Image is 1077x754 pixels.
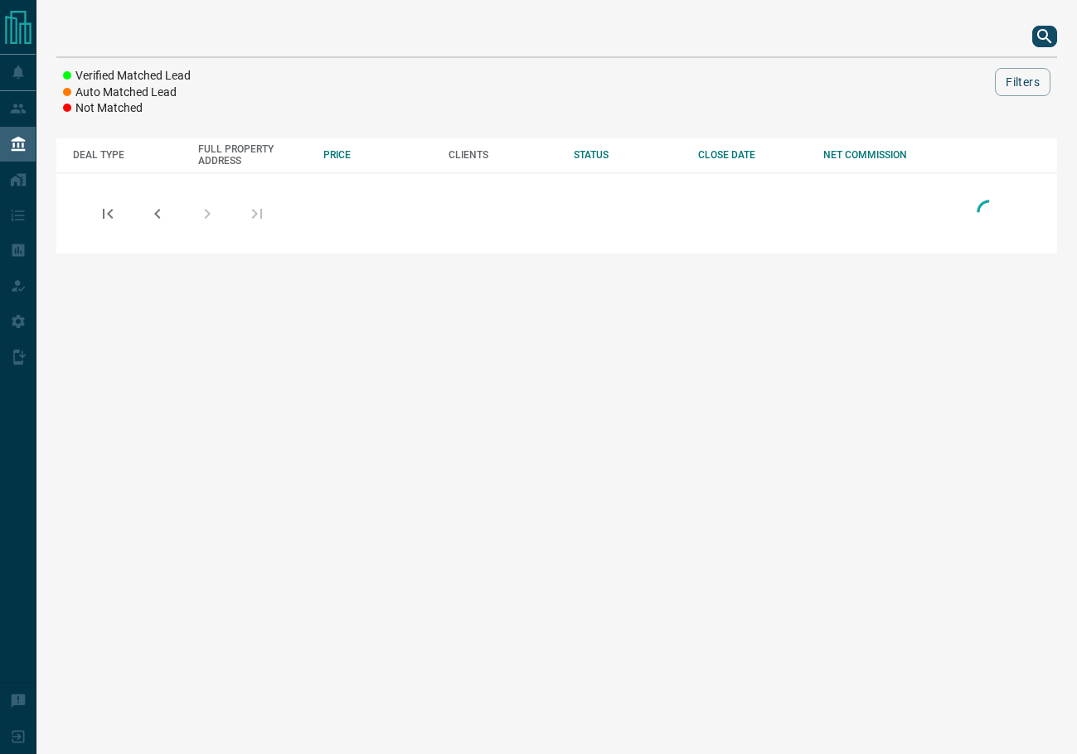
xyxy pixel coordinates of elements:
[198,143,307,167] div: FULL PROPERTY ADDRESS
[995,68,1050,96] button: Filters
[323,149,432,161] div: PRICE
[63,68,191,85] li: Verified Matched Lead
[574,149,682,161] div: STATUS
[1032,26,1057,47] button: search button
[823,149,932,161] div: NET COMMISSION
[63,85,191,101] li: Auto Matched Lead
[698,149,807,161] div: CLOSE DATE
[73,149,182,161] div: DEAL TYPE
[973,196,1006,231] div: Loading
[449,149,557,161] div: CLIENTS
[63,100,191,117] li: Not Matched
